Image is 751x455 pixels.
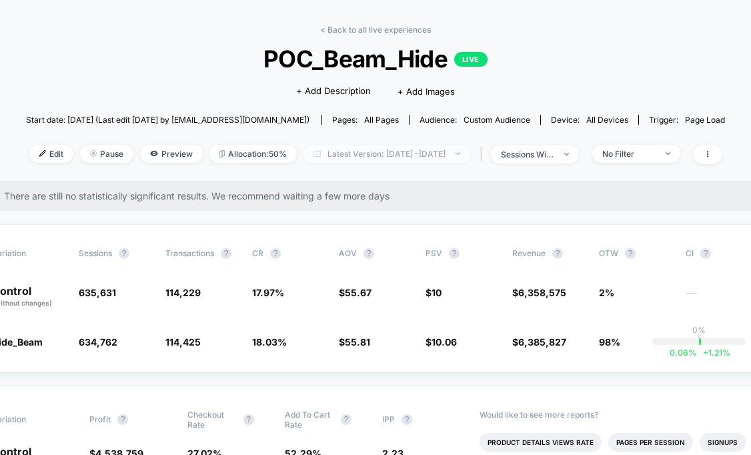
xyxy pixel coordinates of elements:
span: 0.06 % [670,348,696,358]
img: edit [39,150,46,157]
span: Pause [80,145,133,163]
span: $ [512,287,566,298]
button: ? [117,414,128,425]
span: Start date: [DATE] (Last edit [DATE] by [EMAIL_ADDRESS][DOMAIN_NAME]) [26,115,309,125]
span: 17.97 % [252,287,284,298]
span: 6,358,575 [518,287,566,298]
button: ? [341,414,351,425]
span: 6,385,827 [518,336,566,348]
p: | [698,335,700,345]
span: POC_Beam_Hide [61,45,690,73]
p: LIVE [454,52,488,67]
span: AOV [339,248,357,258]
span: 114,425 [165,336,201,348]
span: 55.81 [345,336,370,348]
span: Preview [140,145,203,163]
div: sessions with impression [501,149,554,159]
span: all devices [586,115,628,125]
span: + [703,348,708,358]
span: Revenue [512,248,546,258]
span: all pages [364,115,399,125]
span: 18.03 % [252,336,287,348]
span: 2% [599,287,614,298]
span: 10 [432,287,442,298]
span: OTW [599,248,672,259]
span: 98% [599,336,620,348]
button: ? [270,248,281,259]
span: + Add Description [296,85,371,98]
button: ? [402,414,412,425]
span: $ [339,287,371,298]
span: $ [426,287,442,298]
button: ? [243,414,254,425]
button: ? [625,248,636,259]
span: Page Load [685,115,725,125]
button: ? [119,248,129,259]
a: < Back to all live experiences [320,25,431,35]
button: ? [700,248,711,259]
span: $ [512,336,566,348]
span: + Add Images [398,86,455,97]
span: 114,229 [165,287,201,298]
img: end [564,153,569,155]
div: Trigger: [649,115,725,125]
li: Product Details Views Rate [480,433,602,452]
span: Checkout Rate [187,410,237,430]
li: Pages Per Session [608,433,693,452]
img: end [90,150,97,157]
span: 1.21 % [696,348,730,358]
li: Signups [700,433,746,452]
p: 0% [692,325,706,335]
div: Pages: [332,115,399,125]
span: $ [426,336,457,348]
button: ? [449,248,460,259]
img: end [666,152,670,155]
span: 10.06 [432,336,457,348]
span: Latest Version: [DATE] - [DATE] [303,145,470,163]
span: Device: [540,115,638,125]
span: Allocation: 50% [209,145,297,163]
img: end [456,152,460,155]
span: 634,762 [79,336,117,348]
span: 55.67 [345,287,371,298]
span: $ [339,336,370,348]
span: IPP [382,414,395,424]
span: Custom Audience [464,115,530,125]
span: Sessions [79,248,112,258]
button: ? [221,248,231,259]
span: PSV [426,248,442,258]
span: Edit [29,145,73,163]
span: Transactions [165,248,214,258]
span: | [477,145,491,164]
img: rebalance [219,150,225,157]
span: CR [252,248,263,258]
div: No Filter [602,149,656,159]
button: ? [552,248,563,259]
img: calendar [313,150,321,157]
button: ? [363,248,374,259]
span: 635,631 [79,287,116,298]
div: Audience: [420,115,530,125]
span: Profit [89,414,111,424]
span: Add To Cart Rate [285,410,334,430]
